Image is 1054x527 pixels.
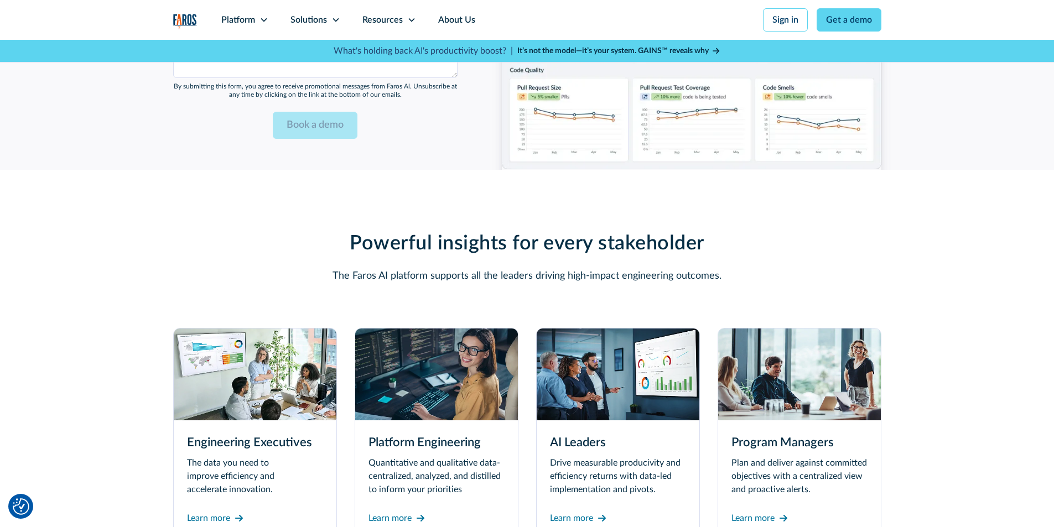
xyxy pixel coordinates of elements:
p: The data you need to improve efficiency and accelerate innovation. [187,456,323,496]
p: What's holding back AI's productivity boost? | [334,44,513,58]
button: Cookie Settings [13,498,29,515]
h2: Powerful insights for every stakeholder [262,232,793,255]
div: Learn more [187,512,230,525]
img: Revisit consent button [13,498,29,515]
a: home [173,14,197,29]
input: Book a demo [273,112,357,139]
div: Learn more [368,512,412,525]
p: The Faros AI platform supports all the leaders driving high-impact engineering outcomes. [262,269,793,284]
div: Solutions [290,13,327,27]
p: Plan and deliver against committed objectives with a centralized view and proactive alerts. [731,456,868,496]
h3: Engineering Executives [187,434,323,452]
h3: AI Leaders [550,434,686,452]
a: It’s not the model—it’s your system. GAINS™ reveals why [517,45,721,57]
a: Sign in [763,8,808,32]
h3: Platform Engineering [368,434,505,452]
div: Platform [221,13,255,27]
h3: Program Managers [731,434,868,452]
p: Quantitative and qualitative data-centralized, analyzed, and distilled to inform your priorities [368,456,505,496]
div: Learn more [731,512,775,525]
a: Get a demo [817,8,881,32]
div: Learn more [550,512,593,525]
div: Resources [362,13,403,27]
strong: It’s not the model—it’s your system. GAINS™ reveals why [517,47,709,55]
div: By submitting this form, you agree to receive promotional messages from Faros Al. Unsubscribe at ... [173,82,458,98]
p: Drive measurable producivity and efficiency returns with data-led implementation and pivots. [550,456,686,496]
img: Logo of the analytics and reporting company Faros. [173,14,197,29]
